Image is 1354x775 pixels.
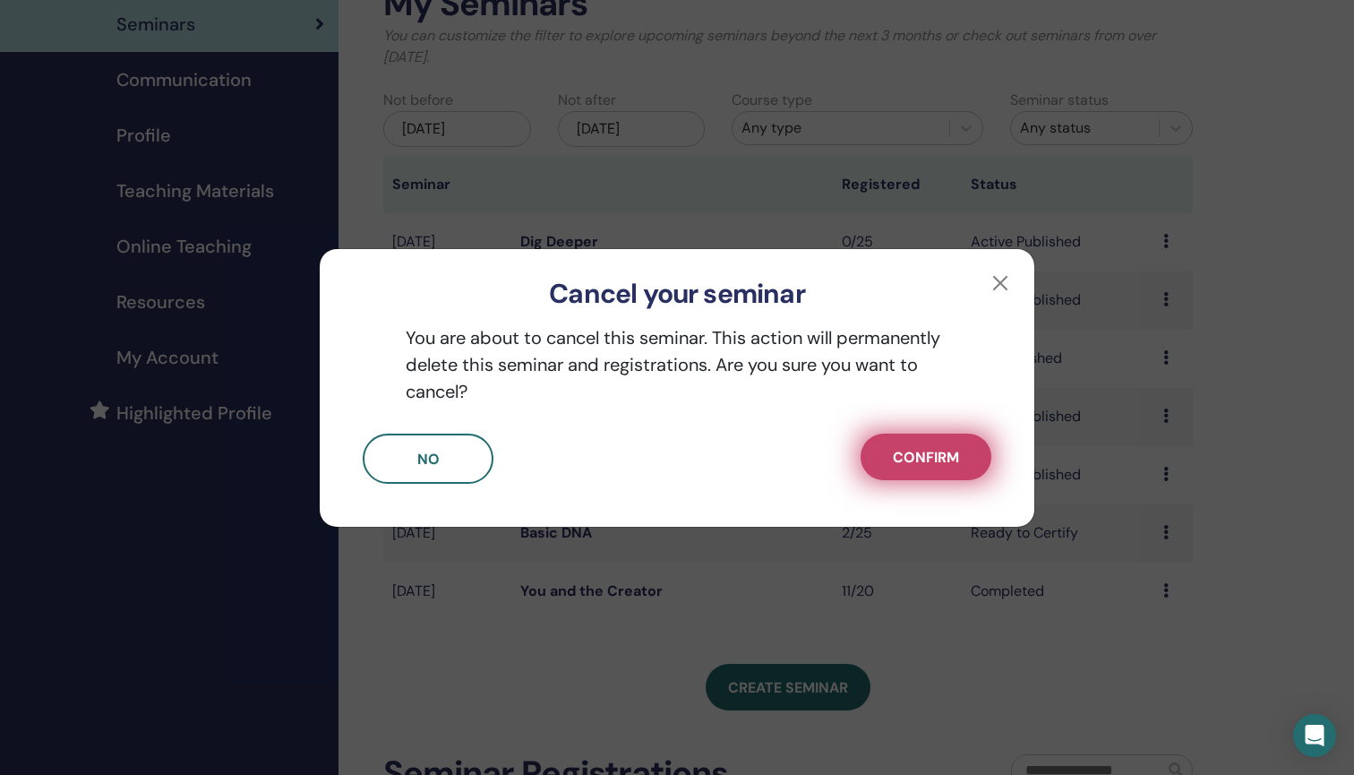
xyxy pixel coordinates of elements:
div: Open Intercom Messenger [1293,714,1336,757]
p: You are about to cancel this seminar. This action will permanently delete this seminar and regist... [363,324,991,405]
span: Confirm [893,448,959,467]
h3: Cancel your seminar [348,278,1006,310]
button: Confirm [861,434,991,480]
span: No [417,450,440,469]
button: No [363,434,493,484]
